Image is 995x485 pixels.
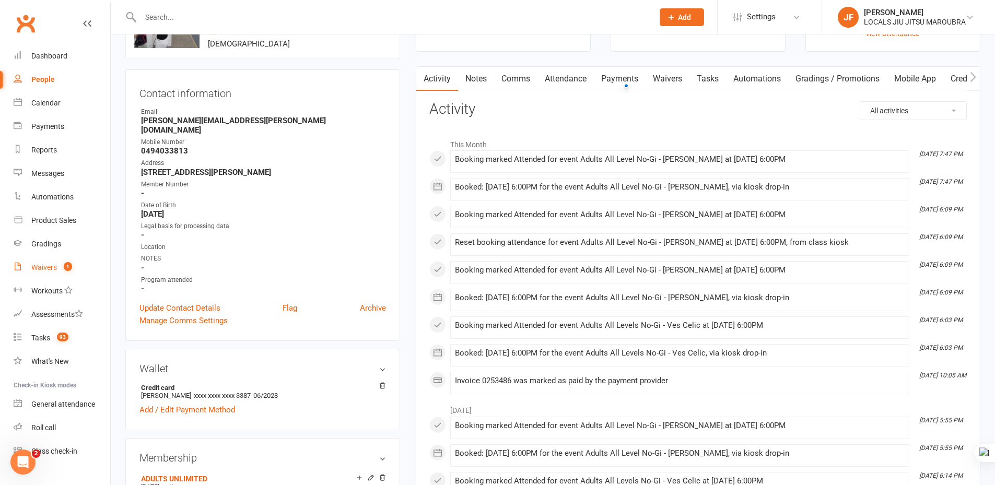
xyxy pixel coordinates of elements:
[14,416,110,440] a: Roll call
[141,200,386,210] div: Date of Birth
[208,39,290,49] span: [DEMOGRAPHIC_DATA]
[31,447,77,455] div: Class check-in
[31,75,55,84] div: People
[31,357,69,365] div: What's New
[31,263,57,271] div: Waivers
[141,230,386,240] strong: -
[14,68,110,91] a: People
[689,67,726,91] a: Tasks
[864,8,966,17] div: [PERSON_NAME]
[887,67,943,91] a: Mobile App
[141,107,386,117] div: Email
[31,146,57,154] div: Reports
[13,10,39,37] a: Clubworx
[141,475,207,483] a: ADULTS UNLIMITED
[31,310,83,318] div: Assessments
[137,10,646,25] input: Search...
[360,302,386,314] a: Archive
[919,444,963,452] i: [DATE] 5:55 PM
[660,8,704,26] button: Add
[141,188,386,198] strong: -
[14,138,110,162] a: Reports
[31,423,56,432] div: Roll call
[788,67,887,91] a: Gradings / Promotions
[919,206,963,213] i: [DATE] 6:09 PM
[139,84,386,99] h3: Contact information
[141,137,386,147] div: Mobile Number
[141,384,381,392] strong: Credit card
[458,67,494,91] a: Notes
[455,376,905,385] div: Invoice 0253486 was marked as paid by the payment provider
[14,232,110,256] a: Gradings
[10,449,36,475] iframe: Intercom live chat
[31,193,74,201] div: Automations
[919,261,963,268] i: [DATE] 6:09 PM
[141,254,386,264] div: NOTES
[31,99,61,107] div: Calendar
[141,284,386,293] strong: -
[139,452,386,464] h3: Membership
[31,287,63,295] div: Workouts
[31,169,64,178] div: Messages
[455,183,905,192] div: Booked: [DATE] 6:00PM for the event Adults All Level No-Gi - [PERSON_NAME], via kiosk drop-in
[429,101,967,117] h3: Activity
[455,321,905,330] div: Booking marked Attended for event Adults All Levels No-Gi - Ves Celic at [DATE] 6:00PM
[919,344,963,351] i: [DATE] 6:03 PM
[194,392,251,399] span: xxxx xxxx xxxx 3387
[141,158,386,168] div: Address
[14,91,110,115] a: Calendar
[866,29,919,38] a: view attendance
[139,314,228,327] a: Manage Comms Settings
[31,216,76,224] div: Product Sales
[919,417,963,424] i: [DATE] 5:55 PM
[253,392,278,399] span: 06/2028
[139,382,386,401] li: [PERSON_NAME]
[32,449,40,458] span: 2
[57,333,68,341] span: 93
[455,293,905,302] div: Booked: [DATE] 6:00PM for the event Adults All Level No-Gi - [PERSON_NAME], via kiosk drop-in
[31,334,50,342] div: Tasks
[726,67,788,91] a: Automations
[14,256,110,279] a: Waivers 1
[14,209,110,232] a: Product Sales
[864,17,966,27] div: LOCALS JIU JITSU MAROUBRA
[678,13,691,21] span: Add
[14,393,110,416] a: General attendance kiosk mode
[747,5,776,29] span: Settings
[14,185,110,209] a: Automations
[141,242,386,252] div: Location
[14,279,110,303] a: Workouts
[141,168,386,177] strong: [STREET_ADDRESS][PERSON_NAME]
[31,240,61,248] div: Gradings
[141,146,386,156] strong: 0494033813
[594,67,646,91] a: Payments
[139,363,386,374] h3: Wallet
[139,302,220,314] a: Update Contact Details
[494,67,537,91] a: Comms
[14,326,110,350] a: Tasks 93
[31,52,67,60] div: Dashboard
[141,263,386,273] strong: -
[646,67,689,91] a: Waivers
[455,238,905,247] div: Reset booking attendance for event Adults All Level No-Gi - [PERSON_NAME] at [DATE] 6:00PM, from ...
[429,399,967,416] li: [DATE]
[14,44,110,68] a: Dashboard
[919,472,963,479] i: [DATE] 6:14 PM
[919,233,963,241] i: [DATE] 6:09 PM
[14,350,110,373] a: What's New
[141,209,386,219] strong: [DATE]
[139,404,235,416] a: Add / Edit Payment Method
[919,150,963,158] i: [DATE] 7:47 PM
[416,67,458,91] a: Activity
[537,67,594,91] a: Attendance
[31,400,95,408] div: General attendance
[14,162,110,185] a: Messages
[455,349,905,358] div: Booked: [DATE] 6:00PM for the event Adults All Levels No-Gi - Ves Celic, via kiosk drop-in
[455,155,905,164] div: Booking marked Attended for event Adults All Level No-Gi - [PERSON_NAME] at [DATE] 6:00PM
[64,262,72,271] span: 1
[455,421,905,430] div: Booking marked Attended for event Adults All Level No-Gi - [PERSON_NAME] at [DATE] 6:00PM
[141,221,386,231] div: Legal basis for processing data
[14,303,110,326] a: Assessments
[31,122,64,131] div: Payments
[838,7,859,28] div: JF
